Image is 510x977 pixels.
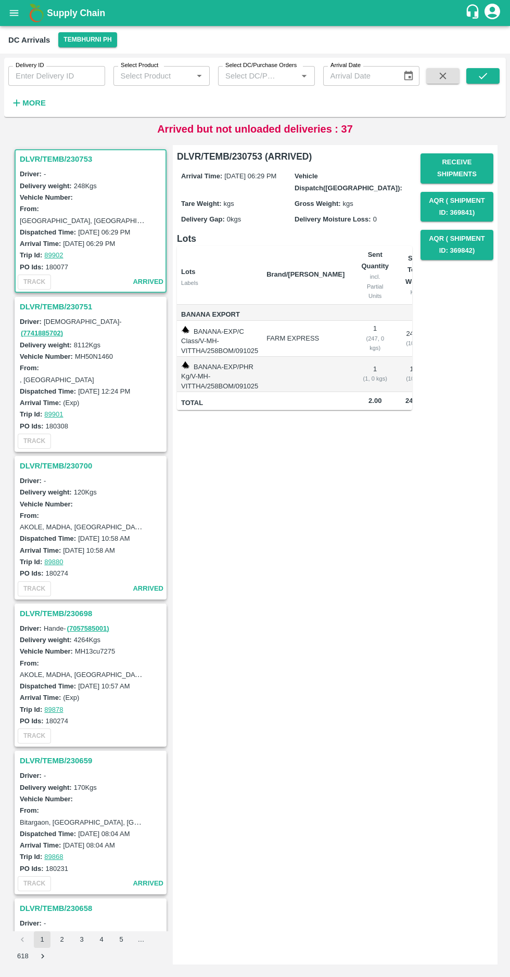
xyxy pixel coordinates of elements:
[177,321,258,357] td: BANANA-EXP/C Class/V-MH-VITTHA/258BOM/091025
[8,33,50,47] div: DC Arrivals
[20,422,44,430] label: PO Ids:
[227,215,241,223] span: 0 kgs
[20,607,164,620] h3: DLVR/TEMB/230698
[20,228,76,236] label: Dispatched Time:
[22,99,46,107] strong: More
[20,488,72,496] label: Delivery weight:
[20,399,61,407] label: Arrival Time:
[44,853,63,861] a: 89868
[46,422,68,430] label: 180308
[20,853,42,861] label: Trip Id:
[420,153,493,184] button: Receive Shipments
[20,754,164,767] h3: DLVR/TEMB/230659
[399,66,418,86] button: Choose date
[20,706,42,713] label: Trip Id:
[63,399,79,407] label: (Exp)
[74,784,97,791] label: 170 Kgs
[420,192,493,222] button: AQR ( Shipment Id: 369841)
[44,919,46,927] span: -
[121,61,158,70] label: Select Product
[63,694,79,701] label: (Exp)
[20,670,293,679] label: AKOLE, MADHA, [GEOGRAPHIC_DATA], [GEOGRAPHIC_DATA], [GEOGRAPHIC_DATA]
[420,230,493,260] button: AQR ( Shipment Id: 369842)
[20,512,39,519] label: From:
[20,806,39,814] label: From:
[44,624,110,632] span: Hande -
[20,318,122,337] span: [DEMOGRAPHIC_DATA] -
[47,6,465,20] a: Supply Chain
[20,830,76,838] label: Dispatched Time:
[113,931,130,948] button: Go to page 5
[75,353,113,360] label: MH50N1460
[20,300,164,314] h3: DLVR/TEMB/230751
[20,772,42,779] label: Driver:
[117,69,190,83] input: Select Product
[20,500,73,508] label: Vehicle Number:
[20,523,293,531] label: AKOLE, MADHA, [GEOGRAPHIC_DATA], [GEOGRAPHIC_DATA], [GEOGRAPHIC_DATA]
[63,240,115,247] label: [DATE] 06:29 PM
[20,353,73,360] label: Vehicle Number:
[133,276,163,288] span: arrived
[20,636,72,644] label: Delivery weight:
[46,569,68,577] label: 180274
[20,841,61,849] label: Arrival Time:
[14,948,32,965] button: Go to page 618
[20,818,346,826] label: Bitargaon, [GEOGRAPHIC_DATA], [GEOGRAPHIC_DATA], [GEOGRAPHIC_DATA], [GEOGRAPHIC_DATA]
[20,263,44,271] label: PO Ids:
[46,717,68,725] label: 180274
[258,321,353,357] td: FARM EXPRESS
[20,535,76,542] label: Dispatched Time:
[323,66,394,86] input: Arrival Date
[75,647,115,655] label: MH13cu7275
[405,338,425,348] div: ( 100 %)
[44,558,63,566] a: 89880
[20,170,42,178] label: Driver:
[225,61,297,70] label: Select DC/Purchase Orders
[361,251,389,270] b: Sent Quantity
[78,535,130,542] label: [DATE] 10:58 AM
[181,200,222,207] label: Tare Weight:
[221,69,281,83] input: Select DC/Purchase Orders
[20,216,313,225] label: [GEOGRAPHIC_DATA], [GEOGRAPHIC_DATA], [GEOGRAPHIC_DATA], [GEOGRAPHIC_DATA]
[44,706,63,713] a: 89878
[20,682,76,690] label: Dispatched Time:
[8,94,48,112] button: More
[20,251,42,259] label: Trip Id:
[397,357,433,392] td: 1 kg
[177,149,412,164] h6: DLVR/TEMB/230753 (ARRIVED)
[20,205,39,213] label: From:
[133,583,163,595] span: arrived
[20,624,42,632] label: Driver:
[20,387,76,395] label: Dispatched Time:
[78,830,130,838] label: [DATE] 08:04 AM
[26,3,47,23] img: logo
[58,32,117,47] button: Select DC
[20,558,42,566] label: Trip Id:
[181,361,189,369] img: weight
[157,121,353,137] p: Arrived but not unloaded deliveries : 37
[181,278,258,288] div: Labels
[8,66,105,86] input: Enter Delivery ID
[295,172,402,191] label: Vehicle Dispatch([GEOGRAPHIC_DATA]):
[20,341,72,349] label: Delivery weight:
[35,948,52,965] button: Go to next page
[405,254,428,285] b: Sent Total Weight
[20,919,42,927] label: Driver:
[465,4,483,22] div: customer-support
[20,902,164,915] h3: DLVR/TEMB/230658
[133,878,163,890] span: arrived
[54,931,70,948] button: Go to page 2
[181,172,222,180] label: Arrival Time:
[224,200,234,207] span: kgs
[20,865,44,872] label: PO Ids:
[20,193,73,201] label: Vehicle Number:
[63,546,114,554] label: [DATE] 10:58 AM
[343,200,353,207] span: kgs
[224,172,276,180] span: [DATE] 06:29 PM
[47,8,105,18] b: Supply Chain
[405,374,425,383] div: ( 100 %)
[405,397,436,405] span: 248.00 Kg
[330,61,361,70] label: Arrival Date
[20,694,61,701] label: Arrival Time:
[361,374,389,383] div: ( 1, 0 kgs)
